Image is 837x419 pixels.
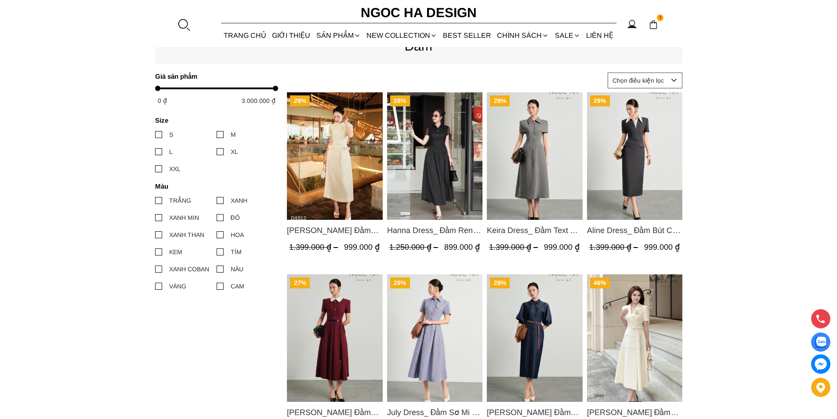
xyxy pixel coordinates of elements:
a: Product image - Aline Dress_ Đầm Bút Chì Màu Ghi Mix Cổ Trắng D1014 [587,92,682,220]
a: messenger [811,354,830,374]
a: Product image - Claire Dress_ Đầm Xòe Màu Đỏ Mix Cổ Trằng D1013 [287,274,383,402]
a: Ngoc Ha Design [353,2,485,23]
a: Product image - Louisa Dress_ Đầm Cổ Vest Cài Hoa Tùng May Gân Nổi Kèm Đai Màu Bee D952 [587,274,682,402]
img: Hanna Dress_ Đầm Ren Mix Vải Thô Màu Đen D1011 [387,92,482,220]
div: XANH COBAN [169,264,209,274]
div: NÂU [231,264,243,274]
img: Display image [815,337,826,348]
span: [PERSON_NAME] Đầm Ren Đính Hoa Túi Màu Kem D1012 [287,224,383,237]
img: July Dress_ Đầm Sơ Mi Kẻ Sọc Xanh D1015 [387,274,482,402]
div: XL [231,147,238,157]
div: XANH MIN [169,213,199,222]
a: Product image - July Dress_ Đầm Sơ Mi Kẻ Sọc Xanh D1015 [387,274,482,402]
span: 1.250.000 ₫ [389,243,440,251]
a: Product image - Hanna Dress_ Đầm Ren Mix Vải Thô Màu Đen D1011 [387,92,482,220]
div: ĐỎ [231,213,240,222]
h4: Giá sản phẩm [155,73,272,80]
div: Chính sách [494,24,552,47]
img: Claire Dress_ Đầm Xòe Màu Đỏ Mix Cổ Trằng D1013 [287,274,383,402]
a: Link to Claire Dress_ Đầm Xòe Màu Đỏ Mix Cổ Trằng D1013 [287,406,383,419]
span: 1.399.000 ₫ [289,243,340,251]
div: CAM [231,281,244,291]
a: BEST SELLER [440,24,494,47]
span: [PERSON_NAME] Đầm Bò Vai Rớt Màu Xanh D1017 [487,406,583,419]
a: Link to Keira Dress_ Đầm Text A Khóa Đồng D1016 [487,224,583,237]
span: 0 ₫ [158,97,167,104]
h4: Màu [155,182,272,190]
div: XANH [231,196,247,205]
img: Louisa Dress_ Đầm Cổ Vest Cài Hoa Tùng May Gân Nổi Kèm Đai Màu Bee D952 [587,274,682,402]
a: Link to July Dress_ Đầm Sơ Mi Kẻ Sọc Xanh D1015 [387,406,482,419]
div: XANH THAN [169,230,204,240]
span: Aline Dress_ Đầm Bút Chì Màu Ghi Mix Cổ Trắng D1014 [587,224,682,237]
span: [PERSON_NAME] Đầm Cổ Vest Cài Hoa Tùng May Gân Nổi Kèm Đai Màu Bee D952 [587,406,682,419]
a: NEW COLLECTION [363,24,440,47]
div: HOA [231,230,244,240]
a: Product image - Catherine Dress_ Đầm Ren Đính Hoa Túi Màu Kem D1012 [287,92,383,220]
div: S [169,130,173,139]
a: Link to Louisa Dress_ Đầm Cổ Vest Cài Hoa Tùng May Gân Nổi Kèm Đai Màu Bee D952 [587,406,682,419]
span: Hanna Dress_ Đầm Ren Mix Vải Thô Màu Đen D1011 [387,224,482,237]
a: Link to Charles Dress_ Đầm Bò Vai Rớt Màu Xanh D1017 [487,406,583,419]
div: XXL [169,164,181,174]
div: TRẮNG [169,196,191,205]
span: [PERSON_NAME] Đầm Xòe Màu Đỏ Mix Cổ Trằng D1013 [287,406,383,419]
a: Display image [811,332,830,352]
a: Product image - Charles Dress_ Đầm Bò Vai Rớt Màu Xanh D1017 [487,274,583,402]
div: VÀNG [169,281,186,291]
span: 999.000 ₫ [544,243,580,251]
img: Charles Dress_ Đầm Bò Vai Rớt Màu Xanh D1017 [487,274,583,402]
a: TRANG CHỦ [221,24,269,47]
img: Catherine Dress_ Đầm Ren Đính Hoa Túi Màu Kem D1012 [287,92,383,220]
span: 1 [657,15,664,22]
span: 899.000 ₫ [444,243,479,251]
span: 999.000 ₫ [344,243,380,251]
a: LIÊN HỆ [583,24,616,47]
span: 999.000 ₫ [644,243,679,251]
span: July Dress_ Đầm Sơ Mi Kẻ Sọc Xanh D1015 [387,406,482,419]
img: Keira Dress_ Đầm Text A Khóa Đồng D1016 [487,92,583,220]
a: GIỚI THIỆU [269,24,313,47]
div: KEM [169,247,182,257]
a: Link to Catherine Dress_ Đầm Ren Đính Hoa Túi Màu Kem D1012 [287,224,383,237]
div: SẢN PHẨM [313,24,363,47]
a: Link to Hanna Dress_ Đầm Ren Mix Vải Thô Màu Đen D1011 [387,224,482,237]
span: 3.000.000 ₫ [242,97,275,104]
span: 1.399.000 ₫ [589,243,640,251]
img: img-CART-ICON-ksit0nf1 [649,20,658,29]
a: SALE [552,24,583,47]
div: L [169,147,173,157]
img: Aline Dress_ Đầm Bút Chì Màu Ghi Mix Cổ Trắng D1014 [587,92,682,220]
a: Product image - Keira Dress_ Đầm Text A Khóa Đồng D1016 [487,92,583,220]
h4: Size [155,117,272,124]
span: 1.399.000 ₫ [489,243,540,251]
div: M [231,130,236,139]
a: Link to Aline Dress_ Đầm Bút Chì Màu Ghi Mix Cổ Trắng D1014 [587,224,682,237]
span: Keira Dress_ Đầm Text A Khóa Đồng D1016 [487,224,583,237]
div: TÍM [231,247,242,257]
